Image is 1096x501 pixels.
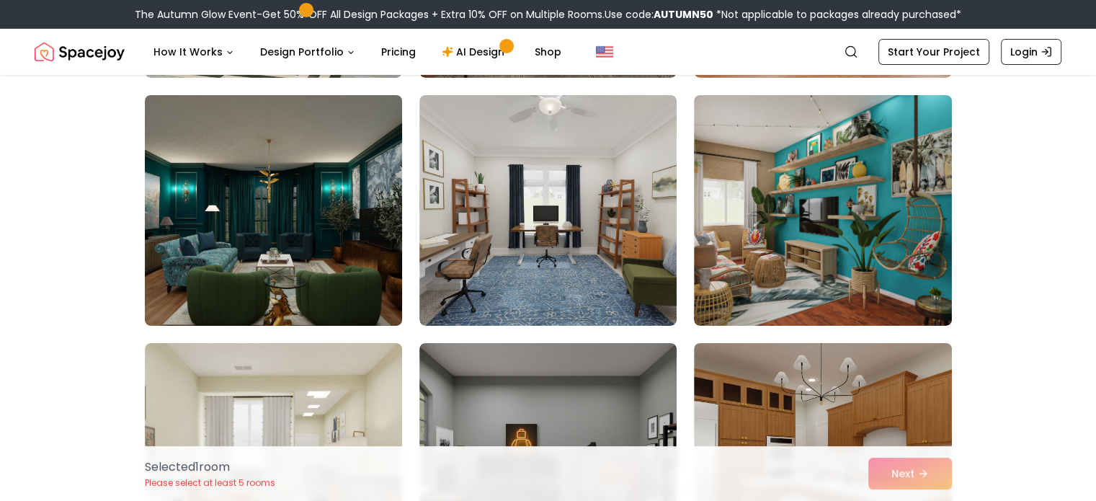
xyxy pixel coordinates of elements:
a: Start Your Project [878,39,989,65]
img: Room room-58 [138,89,409,332]
a: Shop [523,37,573,66]
b: AUTUMN50 [654,7,713,22]
img: Room room-59 [419,95,677,326]
button: Design Portfolio [249,37,367,66]
p: Selected 1 room [145,458,275,476]
a: Spacejoy [35,37,125,66]
div: The Autumn Glow Event-Get 50% OFF All Design Packages + Extra 10% OFF on Multiple Rooms. [135,7,961,22]
img: Spacejoy Logo [35,37,125,66]
a: AI Design [430,37,520,66]
a: Login [1001,39,1061,65]
nav: Main [142,37,573,66]
a: Pricing [370,37,427,66]
p: Please select at least 5 rooms [145,477,275,489]
img: Room room-60 [694,95,951,326]
span: *Not applicable to packages already purchased* [713,7,961,22]
img: United States [596,43,613,61]
span: Use code: [605,7,713,22]
button: How It Works [142,37,246,66]
nav: Global [35,29,1061,75]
